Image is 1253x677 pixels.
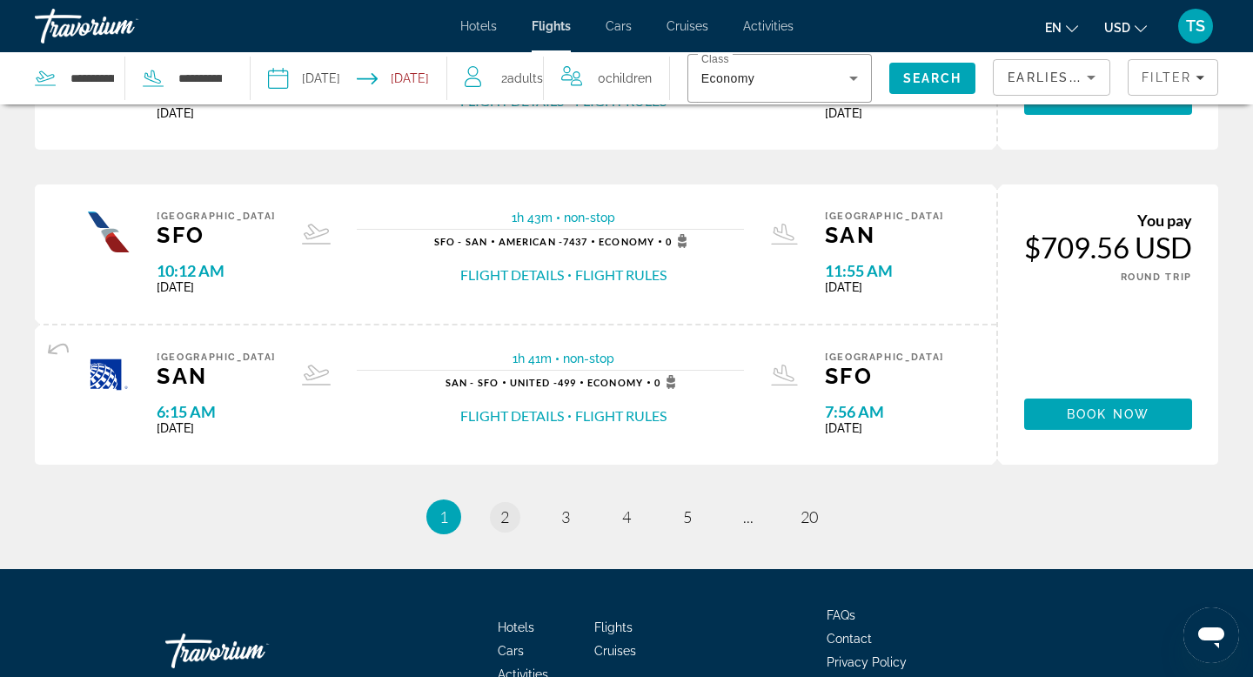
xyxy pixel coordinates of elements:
a: Privacy Policy [827,655,907,669]
span: 0 [666,234,693,248]
span: 1 [439,507,448,526]
span: [DATE] [825,421,944,435]
span: 20 [801,507,818,526]
span: 2 [500,507,509,526]
span: SFO [157,222,276,248]
span: [GEOGRAPHIC_DATA] [825,352,944,363]
span: 2 [501,66,543,90]
span: Earliest Arrival [1008,70,1146,84]
span: United - [510,377,558,388]
span: USD [1104,21,1130,35]
button: Flight Details [460,265,564,285]
button: Travelers: 2 adults, 0 children [447,52,669,104]
span: American - [499,236,563,247]
mat-select: Sort by [1008,67,1096,88]
a: Cars [606,19,632,33]
span: Economy [599,236,654,247]
span: [DATE] [157,106,276,120]
span: [DATE] [157,280,276,294]
button: Search [889,63,976,94]
span: Book now [1067,407,1149,421]
a: Flights [594,620,633,634]
a: Cruises [667,19,708,33]
button: Filters [1128,59,1218,96]
span: non-stop [564,211,615,225]
nav: Pagination [35,499,1218,534]
span: ... [743,507,754,526]
span: 10:12 AM [157,261,276,280]
span: TS [1186,17,1205,35]
span: [GEOGRAPHIC_DATA] [157,211,276,222]
a: Hotels [498,620,534,634]
span: SFO - SAN [434,236,487,247]
span: 4 [622,507,631,526]
a: Hotels [460,19,497,33]
span: 1h 41m [513,352,552,365]
span: 499 [510,377,576,388]
span: SAN [825,222,944,248]
span: Economy [587,377,643,388]
span: Filter [1142,70,1191,84]
span: 0 [598,66,652,90]
span: en [1045,21,1062,35]
a: Go Home [165,625,339,677]
span: 7:56 AM [825,402,944,421]
button: Flight Rules [575,265,667,285]
a: FAQs [827,608,855,622]
span: [GEOGRAPHIC_DATA] [157,352,276,363]
button: Select depart date [268,52,340,104]
span: Search [903,71,962,85]
span: non-stop [563,352,614,365]
span: 1h 43m [512,211,553,225]
span: Economy [701,71,754,85]
button: Flight Details [460,406,564,426]
span: 6:15 AM [157,402,276,421]
span: 11:55 AM [825,261,944,280]
span: Children [606,71,652,85]
span: ROUND TRIP [1121,271,1193,283]
a: Travorium [35,3,209,49]
button: Flight Rules [575,406,667,426]
span: [DATE] [157,421,276,435]
span: [DATE] [825,280,944,294]
a: Activities [743,19,794,33]
a: Flights [532,19,571,33]
a: Cars [498,644,524,658]
span: SFO [825,363,944,389]
span: SAN - SFO [446,377,499,388]
button: Book now [1024,399,1192,430]
button: Change language [1045,15,1078,40]
span: [DATE] [825,106,944,120]
button: Select return date [357,52,429,104]
span: 7437 [499,236,587,247]
mat-label: Class [701,54,729,65]
span: 0 [654,375,681,389]
div: $709.56 USD [1024,230,1192,265]
span: Adults [507,71,543,85]
span: 5 [683,507,692,526]
span: 3 [561,507,570,526]
img: Airline logo [87,352,131,395]
iframe: Кнопка запуска окна обмена сообщениями [1183,607,1239,663]
span: [GEOGRAPHIC_DATA] [825,211,944,222]
a: Cruises [594,644,636,658]
div: You pay [1024,211,1192,230]
button: User Menu [1173,8,1218,44]
button: Change currency [1104,15,1147,40]
button: Book now [1024,84,1192,115]
span: SAN [157,363,276,389]
img: Airline logo [87,211,131,254]
a: Contact [827,632,872,646]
